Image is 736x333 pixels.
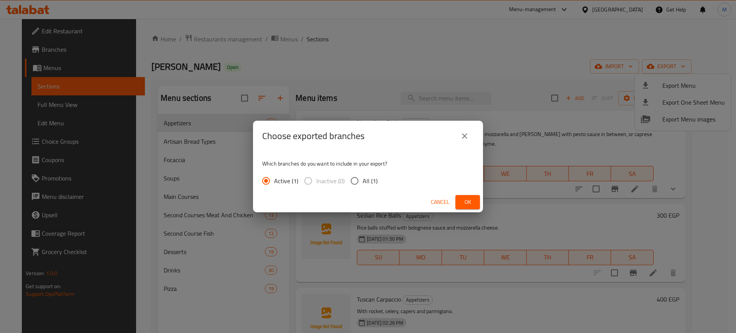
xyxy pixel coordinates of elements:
[262,130,365,142] h2: Choose exported branches
[455,195,480,209] button: Ok
[428,195,452,209] button: Cancel
[431,197,449,207] span: Cancel
[262,160,474,167] p: Which branches do you want to include in your export?
[316,176,345,185] span: Inactive (0)
[455,127,474,145] button: close
[462,197,474,207] span: Ok
[274,176,298,185] span: Active (1)
[363,176,378,185] span: All (1)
